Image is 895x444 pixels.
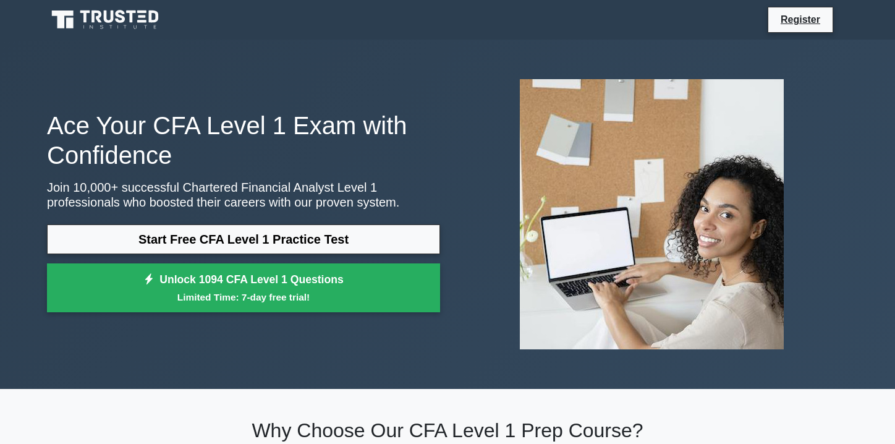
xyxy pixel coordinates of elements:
p: Join 10,000+ successful Chartered Financial Analyst Level 1 professionals who boosted their caree... [47,180,440,210]
a: Start Free CFA Level 1 Practice Test [47,224,440,254]
small: Limited Time: 7-day free trial! [62,290,425,304]
a: Register [773,12,828,27]
a: Unlock 1094 CFA Level 1 QuestionsLimited Time: 7-day free trial! [47,263,440,313]
h2: Why Choose Our CFA Level 1 Prep Course? [47,419,848,442]
h1: Ace Your CFA Level 1 Exam with Confidence [47,111,440,170]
